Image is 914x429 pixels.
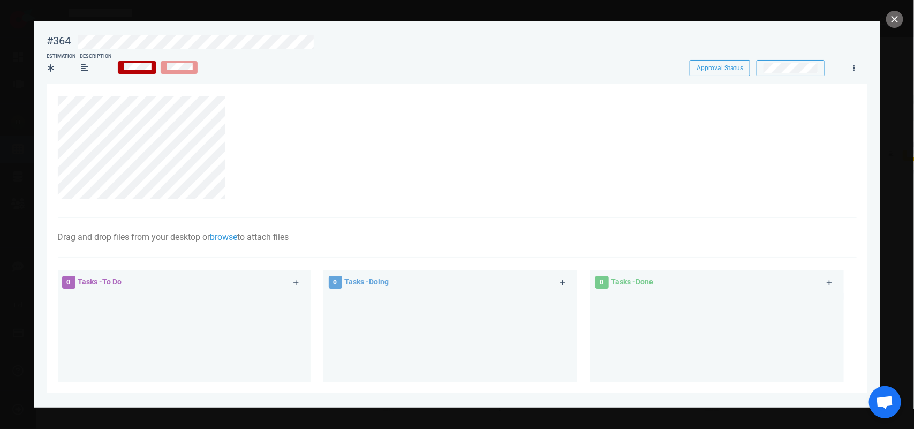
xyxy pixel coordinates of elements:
span: Tasks - Done [611,277,654,286]
span: to attach files [238,232,289,242]
a: browse [210,232,238,242]
button: close [886,11,903,28]
div: Aprire la chat [869,386,901,418]
span: 0 [62,276,75,289]
span: 0 [329,276,342,289]
span: Tasks - Doing [345,277,389,286]
div: #364 [47,34,71,48]
div: Description [80,53,112,61]
span: Tasks - To Do [78,277,122,286]
button: Approval Status [690,60,750,76]
span: Drag and drop files from your desktop or [58,232,210,242]
span: 0 [595,276,609,289]
div: Estimation [47,53,76,61]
